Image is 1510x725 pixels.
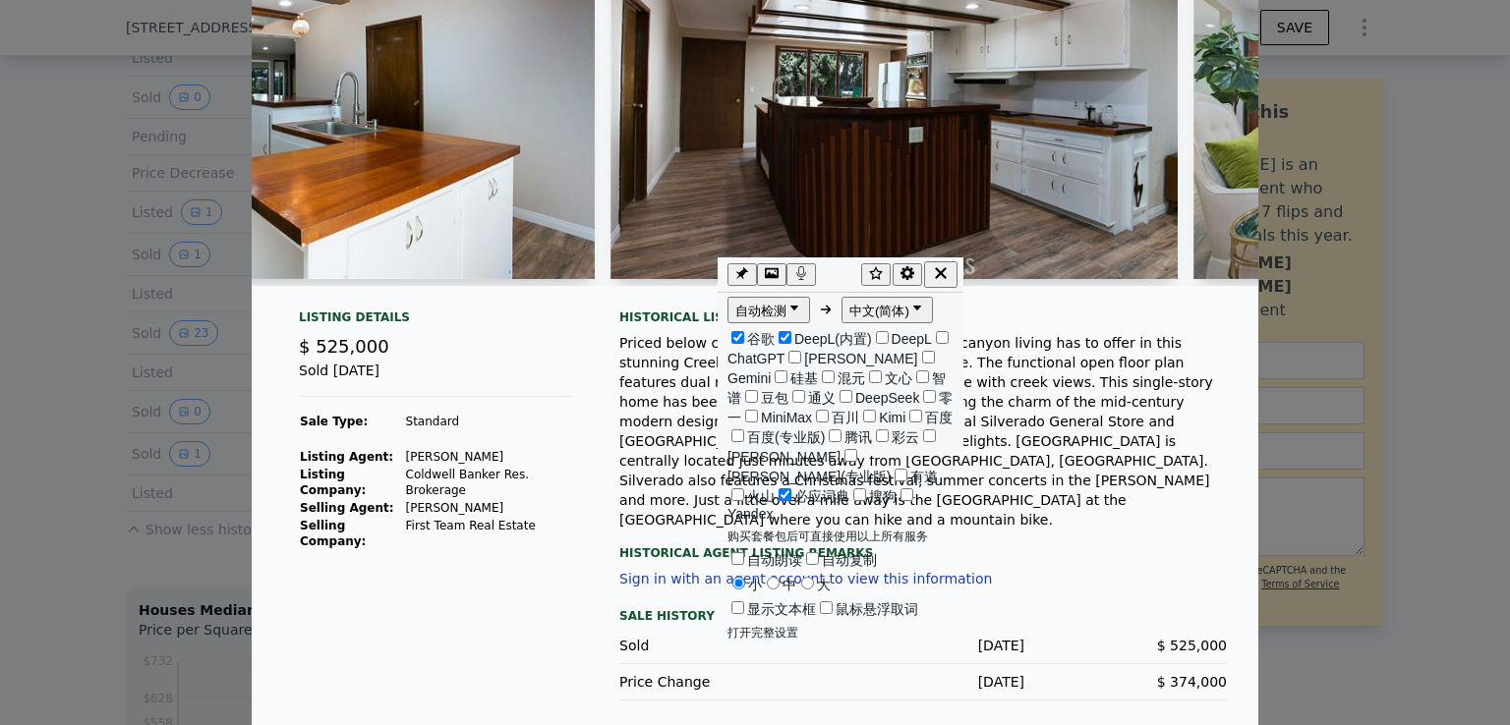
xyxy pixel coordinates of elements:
span: $ 525,000 [299,336,389,357]
td: Standard [405,413,573,430]
div: [DATE] [822,636,1024,655]
strong: Listing Company: [300,468,366,497]
div: [DATE] [822,672,1024,692]
div: Priced below comps ! Come and discover all that canyon living has to offer in this stunning Creek... [619,333,1227,530]
td: [PERSON_NAME] [405,448,573,466]
div: Listing Details [299,309,572,333]
strong: Sale Type: [300,415,368,428]
div: Sold [619,636,822,655]
div: Historical Agent Listing Remarks [619,530,1227,561]
span: $ 374,000 [1157,674,1227,690]
div: Historical Listing remarks [619,309,1227,325]
td: [PERSON_NAME] [405,499,573,517]
strong: Selling Agent: [300,501,394,515]
span: $ 525,000 [1157,638,1227,653]
div: Sale History [619,604,1227,628]
button: Sign in with an agent account to view this information [619,571,992,586]
td: Coldwell Banker Res. Brokerage [405,466,573,499]
div: Price Change [619,672,822,692]
div: Sold [DATE] [299,361,572,397]
td: First Team Real Estate [405,517,573,550]
strong: Selling Company: [300,519,366,548]
strong: Listing Agent: [300,450,393,464]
